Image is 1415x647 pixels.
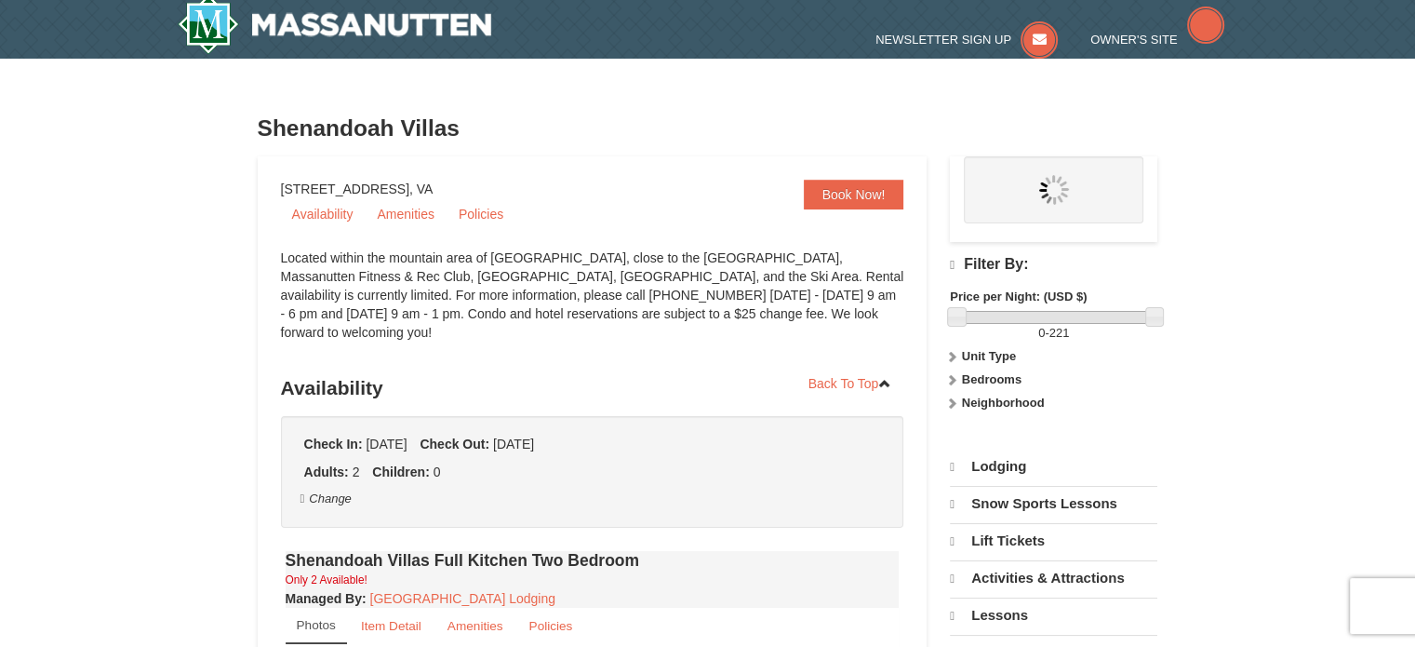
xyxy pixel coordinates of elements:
a: Amenities [366,200,445,228]
a: Back To Top [796,370,904,398]
span: 2 [353,465,360,479]
span: [DATE] [493,437,534,452]
strong: Check In: [304,437,363,452]
a: Lift Tickets [950,523,1157,559]
a: Snow Sports Lessons [950,486,1157,521]
small: Photos [297,618,336,632]
strong: Price per Night: (USD $) [950,290,1087,303]
h3: Shenandoah Villas [258,110,1158,147]
h4: Filter By: [950,256,1157,274]
small: Only 2 Available! [286,573,367,586]
a: Policies [447,200,514,228]
a: Photos [286,608,347,644]
small: Item Detail [361,619,421,633]
strong: Adults: [304,465,349,479]
h4: Shenandoah Villas Full Kitchen Two Bedroom [286,551,900,570]
span: 221 [1049,326,1070,340]
strong: Children: [372,465,429,479]
strong: Check Out: [420,437,489,452]
a: Amenities [435,608,515,644]
span: 0 [434,465,441,479]
label: - [950,324,1157,343]
h3: Availability [281,370,904,407]
img: wait.gif [1039,175,1069,205]
strong: : [286,591,367,606]
small: Policies [528,619,572,633]
small: Amenities [447,619,503,633]
a: Availability [281,200,365,228]
a: Book Now! [804,180,904,209]
a: Item Detail [349,608,434,644]
span: Managed By [286,591,362,606]
a: Lessons [950,598,1157,633]
a: Lodging [950,450,1157,484]
a: Owner's Site [1090,33,1224,47]
div: Located within the mountain area of [GEOGRAPHIC_DATA], close to the [GEOGRAPHIC_DATA], Massanutte... [281,249,904,360]
span: Newsletter Sign Up [875,33,1011,47]
strong: Bedrooms [962,372,1021,386]
a: Policies [516,608,584,644]
strong: Neighborhood [962,396,1045,410]
span: Owner's Site [1090,33,1178,47]
button: Change [300,489,353,509]
strong: Unit Type [962,349,1016,363]
a: Activities & Attractions [950,560,1157,596]
a: Newsletter Sign Up [875,33,1058,47]
span: [DATE] [366,437,407,452]
a: [GEOGRAPHIC_DATA] Lodging [370,591,555,606]
span: 0 [1038,326,1045,340]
